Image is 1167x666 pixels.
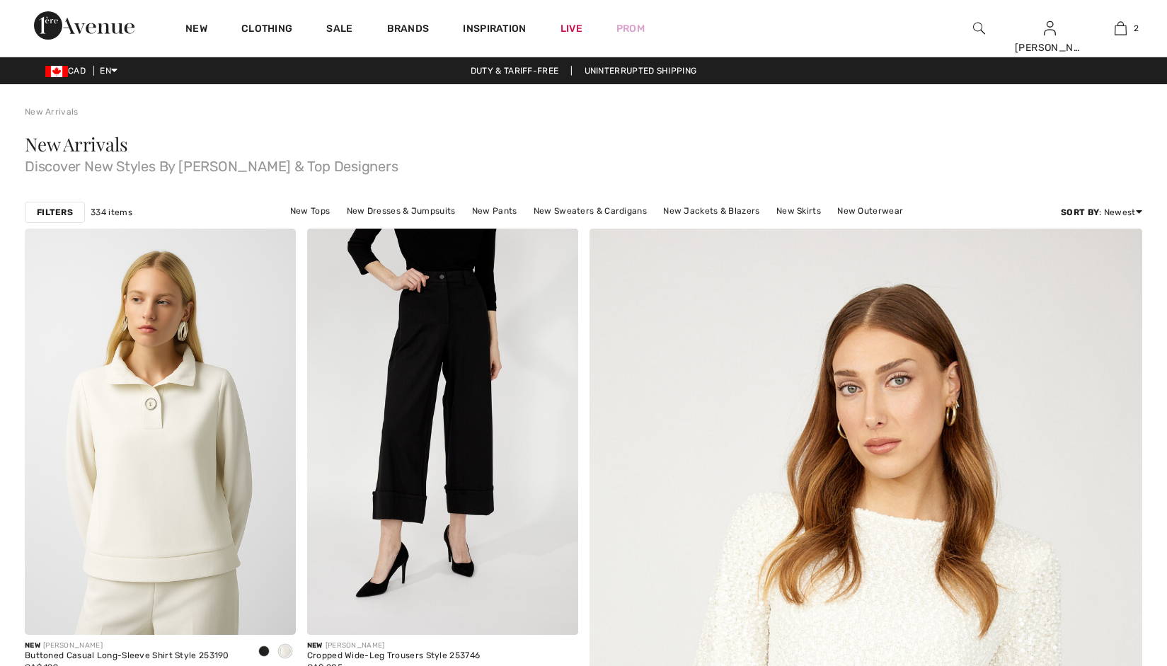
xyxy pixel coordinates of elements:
[830,202,910,220] a: New Outerwear
[25,107,79,117] a: New Arrivals
[307,641,480,651] div: [PERSON_NAME]
[769,202,828,220] a: New Skirts
[1044,21,1056,35] a: Sign In
[241,23,292,38] a: Clothing
[307,651,480,661] div: Cropped Wide-Leg Trousers Style 253746
[25,229,296,635] img: Buttoned Casual Long-Sleeve Shirt Style 253190. Off White
[560,21,582,36] a: Live
[973,20,985,37] img: search the website
[45,66,68,77] img: Canadian Dollar
[25,154,1142,173] span: Discover New Styles By [PERSON_NAME] & Top Designers
[1134,22,1139,35] span: 2
[527,202,654,220] a: New Sweaters & Cardigans
[25,132,127,156] span: New Arrivals
[37,206,73,219] strong: Filters
[1015,40,1084,55] div: [PERSON_NAME]
[387,23,430,38] a: Brands
[1061,206,1142,219] div: : Newest
[253,641,275,664] div: Black
[1086,20,1155,37] a: 2
[463,23,526,38] span: Inspiration
[656,202,766,220] a: New Jackets & Blazers
[25,651,229,661] div: Buttoned Casual Long-Sleeve Shirt Style 253190
[25,641,229,651] div: [PERSON_NAME]
[100,66,117,76] span: EN
[283,202,337,220] a: New Tops
[340,202,463,220] a: New Dresses & Jumpsuits
[91,206,132,219] span: 334 items
[34,11,134,40] img: 1ère Avenue
[1044,20,1056,37] img: My Info
[307,641,323,650] span: New
[326,23,352,38] a: Sale
[275,641,296,664] div: Off White
[185,23,207,38] a: New
[1115,20,1127,37] img: My Bag
[307,229,578,635] img: Cropped Wide-Leg Trousers Style 253746. Black
[465,202,524,220] a: New Pants
[45,66,91,76] span: CAD
[25,641,40,650] span: New
[1061,207,1099,217] strong: Sort By
[616,21,645,36] a: Prom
